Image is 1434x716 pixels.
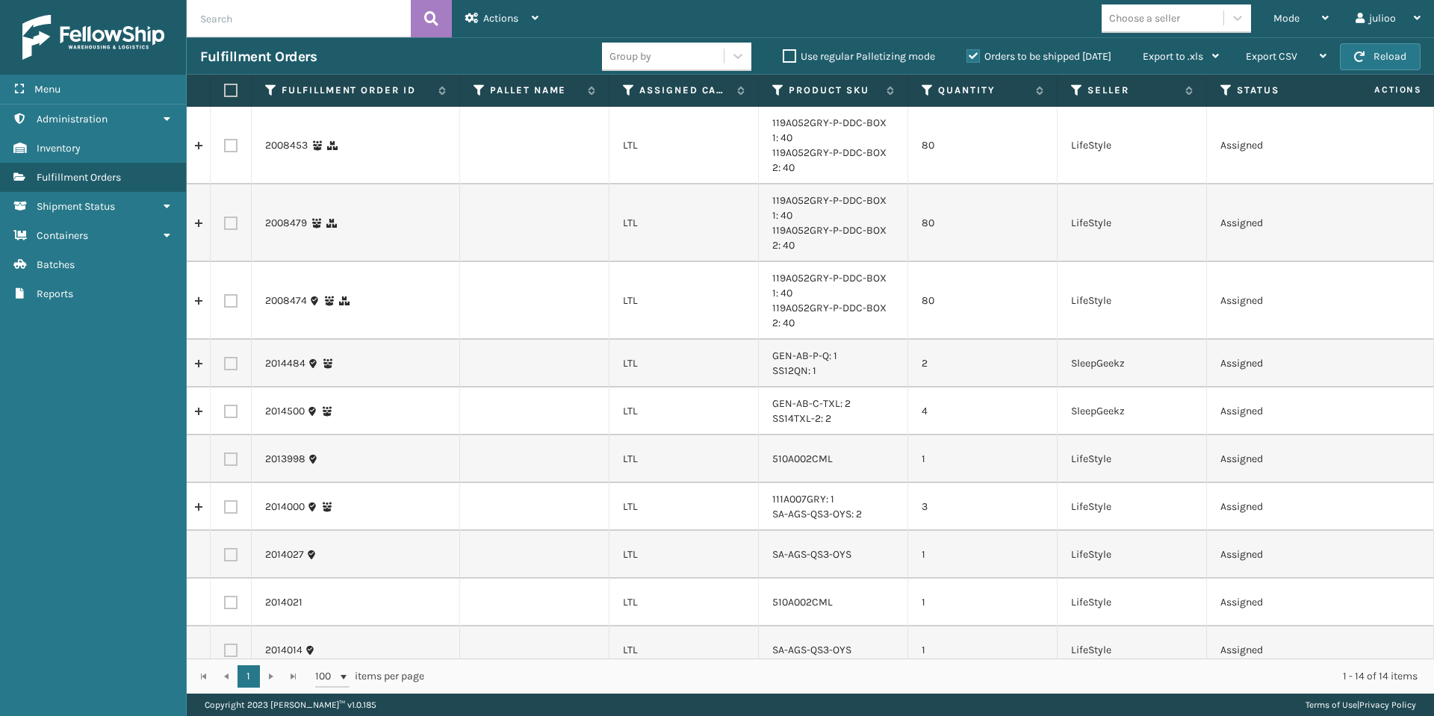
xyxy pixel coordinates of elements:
td: 80 [908,262,1058,340]
td: LTL [609,579,759,626]
p: Copyright 2023 [PERSON_NAME]™ v 1.0.185 [205,694,376,716]
td: LifeStyle [1058,107,1207,184]
a: 111A007GRY: 1 [772,493,834,505]
span: Export to .xls [1143,50,1203,63]
label: Assigned Carrier Service [639,84,730,97]
span: Containers [37,229,88,242]
span: Inventory [37,142,81,155]
td: LTL [609,262,759,340]
a: GEN-AB-P-Q: 1 [772,349,837,362]
td: LifeStyle [1058,435,1207,483]
td: SleepGeekz [1058,387,1207,435]
a: SS14TXL-2: 2 [772,412,831,425]
td: LifeStyle [1058,262,1207,340]
td: LTL [609,435,759,483]
td: 1 [908,435,1058,483]
a: Privacy Policy [1359,700,1416,710]
td: Assigned [1207,579,1356,626]
span: 100 [315,669,338,684]
button: Reload [1340,43,1421,70]
label: Status [1237,84,1327,97]
td: Assigned [1207,262,1356,340]
span: Batches [37,258,75,271]
a: 2014484 [265,356,305,371]
td: LTL [609,107,759,184]
label: Product SKU [789,84,879,97]
h3: Fulfillment Orders [200,48,317,66]
a: SA-AGS-QS3-OYS [772,548,851,561]
label: Use regular Palletizing mode [783,50,935,63]
label: Orders to be shipped [DATE] [966,50,1111,63]
span: Administration [37,113,108,125]
div: Choose a seller [1109,10,1180,26]
td: LifeStyle [1058,483,1207,531]
span: items per page [315,665,424,688]
label: Fulfillment Order Id [282,84,431,97]
td: Assigned [1207,626,1356,674]
div: | [1306,694,1416,716]
td: Assigned [1207,435,1356,483]
label: Pallet Name [490,84,580,97]
td: LTL [609,387,759,435]
a: 510A002CML [772,596,833,608]
td: LTL [609,626,759,674]
td: Assigned [1207,483,1356,531]
td: LifeStyle [1058,531,1207,579]
a: 2014014 [265,643,302,658]
a: SA-AGS-QS3-OYS [772,644,851,656]
span: Mode [1273,12,1300,25]
a: 119A052GRY-P-DDC-BOX 2: 40 [772,146,887,174]
span: Reports [37,287,73,300]
a: 510A002CML [772,452,833,465]
a: 119A052GRY-P-DDC-BOX 2: 40 [772,302,887,329]
td: Assigned [1207,531,1356,579]
span: Export CSV [1246,50,1297,63]
span: Menu [34,83,60,96]
td: 2 [908,340,1058,387]
td: 3 [908,483,1058,531]
a: 119A052GRY-P-DDC-BOX 2: 40 [772,224,887,252]
td: 1 [908,626,1058,674]
a: SS12QN: 1 [772,364,816,377]
td: Assigned [1207,107,1356,184]
a: 119A052GRY-P-DDC-BOX 1: 40 [772,272,887,299]
td: LifeStyle [1058,579,1207,626]
td: 1 [908,531,1058,579]
a: 2013998 [265,452,305,467]
td: LTL [609,531,759,579]
span: Fulfillment Orders [37,171,121,184]
a: 119A052GRY-P-DDC-BOX 1: 40 [772,116,887,144]
td: 80 [908,107,1058,184]
a: 2014027 [265,547,304,562]
td: LTL [609,483,759,531]
td: LTL [609,340,759,387]
a: 2008453 [265,138,308,153]
a: Terms of Use [1306,700,1357,710]
td: LTL [609,184,759,262]
a: 2008474 [265,293,307,308]
td: LifeStyle [1058,184,1207,262]
a: 2014000 [265,499,305,514]
td: Assigned [1207,184,1356,262]
label: Quantity [938,84,1028,97]
a: GEN-AB-C-TXL: 2 [772,397,851,410]
span: Actions [483,12,518,25]
td: LifeStyle [1058,626,1207,674]
td: 1 [908,579,1058,626]
a: SA-AGS-QS3-OYS: 2 [772,508,862,520]
td: 4 [908,387,1058,435]
a: 1 [238,665,260,688]
a: 2014500 [265,404,305,419]
div: Group by [609,49,651,64]
img: logo [22,15,164,60]
td: Assigned [1207,340,1356,387]
a: 2014021 [265,595,302,610]
td: Assigned [1207,387,1356,435]
span: Shipment Status [37,200,115,213]
div: 1 - 14 of 14 items [445,669,1418,684]
label: Seller [1087,84,1178,97]
a: 2008479 [265,216,307,231]
td: SleepGeekz [1058,340,1207,387]
td: 80 [908,184,1058,262]
a: 119A052GRY-P-DDC-BOX 1: 40 [772,194,887,222]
